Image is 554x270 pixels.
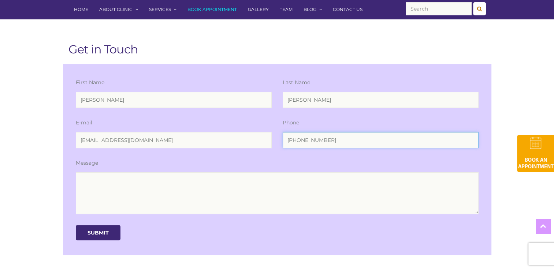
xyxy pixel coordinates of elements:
[517,135,554,172] img: book-an-appointment-hod-gld.png
[76,159,98,167] label: Message
[536,219,550,233] a: Top
[76,79,104,86] label: First Name
[283,119,299,127] label: Phone
[76,225,120,240] input: Submit
[68,42,486,57] h1: Get in Touch
[283,79,310,86] label: Last Name
[406,2,472,15] input: Search
[76,119,92,127] label: E-mail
